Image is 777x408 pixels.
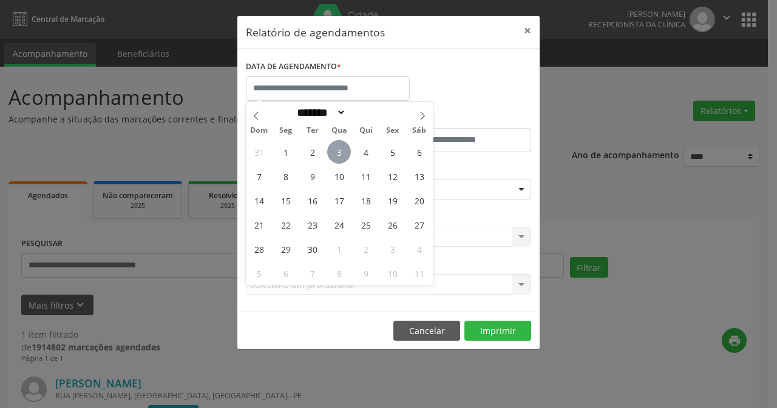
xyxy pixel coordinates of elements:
[327,261,351,285] span: Outubro 8, 2025
[327,237,351,261] span: Outubro 1, 2025
[293,106,346,119] select: Month
[246,127,273,135] span: Dom
[326,127,353,135] span: Qua
[247,164,271,188] span: Setembro 7, 2025
[381,189,404,212] span: Setembro 19, 2025
[407,213,431,236] span: Setembro 27, 2025
[406,127,433,135] span: Sáb
[246,58,341,76] label: DATA DE AGENDAMENTO
[353,127,379,135] span: Qui
[300,261,324,285] span: Outubro 7, 2025
[274,140,297,164] span: Setembro 1, 2025
[299,127,326,135] span: Ter
[407,237,431,261] span: Outubro 4, 2025
[274,164,297,188] span: Setembro 8, 2025
[327,164,351,188] span: Setembro 10, 2025
[381,164,404,188] span: Setembro 12, 2025
[393,321,460,341] button: Cancelar
[407,164,431,188] span: Setembro 13, 2025
[354,189,378,212] span: Setembro 18, 2025
[346,106,386,119] input: Year
[381,261,404,285] span: Outubro 10, 2025
[273,127,299,135] span: Seg
[300,189,324,212] span: Setembro 16, 2025
[515,16,540,45] button: Close
[300,213,324,236] span: Setembro 23, 2025
[247,189,271,212] span: Setembro 14, 2025
[354,213,378,236] span: Setembro 25, 2025
[300,237,324,261] span: Setembro 30, 2025
[274,189,297,212] span: Setembro 15, 2025
[381,213,404,236] span: Setembro 26, 2025
[354,140,378,164] span: Setembro 4, 2025
[247,213,271,236] span: Setembro 21, 2025
[247,237,271,261] span: Setembro 28, 2025
[300,140,324,164] span: Setembro 2, 2025
[300,164,324,188] span: Setembro 9, 2025
[407,189,431,212] span: Setembro 20, 2025
[464,321,531,341] button: Imprimir
[274,237,297,261] span: Setembro 29, 2025
[392,109,531,128] label: ATÉ
[354,237,378,261] span: Outubro 2, 2025
[407,140,431,164] span: Setembro 6, 2025
[247,140,271,164] span: Agosto 31, 2025
[379,127,406,135] span: Sex
[246,24,385,40] h5: Relatório de agendamentos
[354,164,378,188] span: Setembro 11, 2025
[381,140,404,164] span: Setembro 5, 2025
[381,237,404,261] span: Outubro 3, 2025
[327,213,351,236] span: Setembro 24, 2025
[327,140,351,164] span: Setembro 3, 2025
[247,261,271,285] span: Outubro 5, 2025
[274,213,297,236] span: Setembro 22, 2025
[327,189,351,212] span: Setembro 17, 2025
[274,261,297,285] span: Outubro 6, 2025
[407,261,431,285] span: Outubro 11, 2025
[354,261,378,285] span: Outubro 9, 2025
